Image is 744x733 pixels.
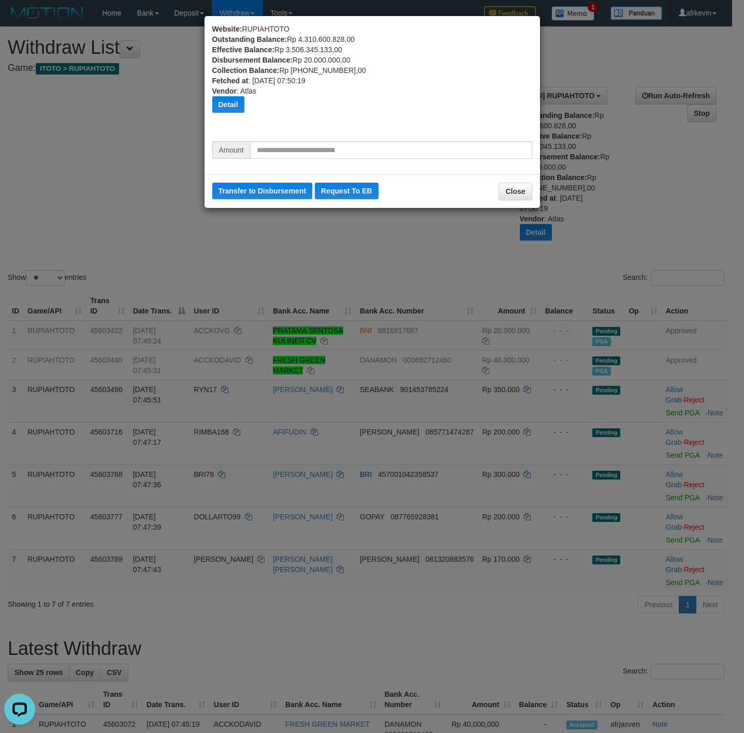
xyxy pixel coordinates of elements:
[4,4,35,35] button: Open LiveChat chat widget
[499,183,532,200] button: Close
[315,183,378,199] button: Request To EB
[212,35,287,43] b: Outstanding Balance:
[212,96,244,113] button: Detail
[212,46,275,54] b: Effective Balance:
[212,141,250,159] span: Amount
[212,87,237,95] b: Vendor
[212,56,293,64] b: Disbursement Balance:
[212,183,313,199] button: Transfer to Disbursement
[212,24,532,141] div: RUPIAHTOTO Rp 4.310.600.828,00 Rp 3.506.345.133,00 Rp 20.000.000,00 Rp [PHONE_NUMBER],00 : [DATE]...
[212,25,242,33] b: Website:
[212,66,280,74] b: Collection Balance:
[212,77,249,85] b: Fetched at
